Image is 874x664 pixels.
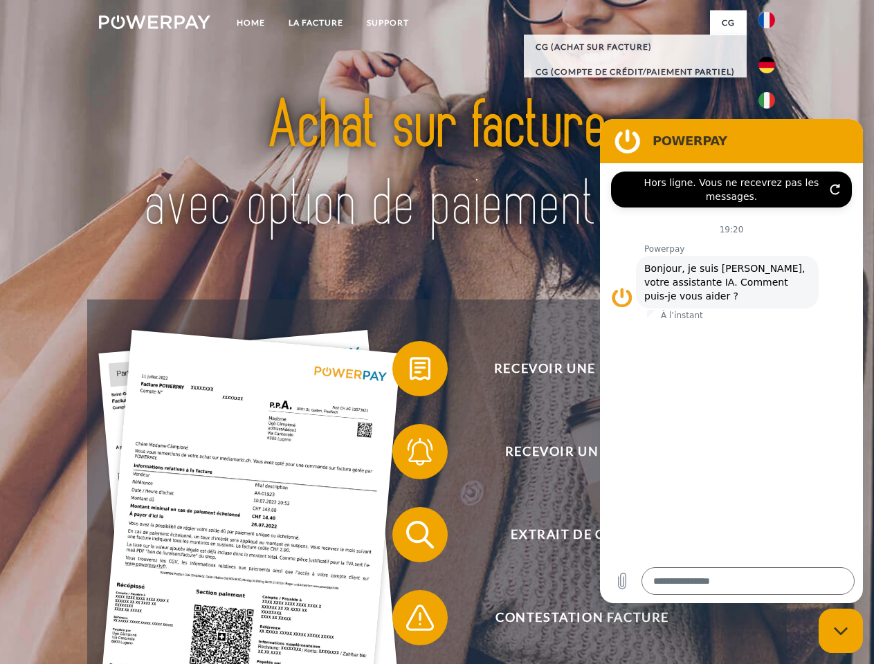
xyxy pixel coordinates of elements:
[524,59,747,84] a: CG (Compte de crédit/paiement partiel)
[132,66,742,265] img: title-powerpay_fr.svg
[225,10,277,35] a: Home
[412,341,752,396] span: Recevoir une facture ?
[403,351,437,386] img: qb_bill.svg
[758,57,775,73] img: de
[819,609,863,653] iframe: Bouton de lancement de la fenêtre de messagerie, conversation en cours
[392,590,752,645] button: Contestation Facture
[412,590,752,645] span: Contestation Facture
[392,424,752,479] button: Recevoir un rappel?
[524,35,747,59] a: CG (achat sur facture)
[758,12,775,28] img: fr
[412,507,752,562] span: Extrait de compte
[600,119,863,603] iframe: Fenêtre de messagerie
[758,92,775,109] img: it
[710,10,747,35] a: CG
[412,424,752,479] span: Recevoir un rappel?
[403,434,437,469] img: qb_bell.svg
[403,517,437,552] img: qb_search.svg
[99,15,210,29] img: logo-powerpay-white.svg
[392,341,752,396] button: Recevoir une facture ?
[355,10,421,35] a: Support
[392,507,752,562] button: Extrait de compte
[277,10,355,35] a: LA FACTURE
[403,600,437,635] img: qb_warning.svg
